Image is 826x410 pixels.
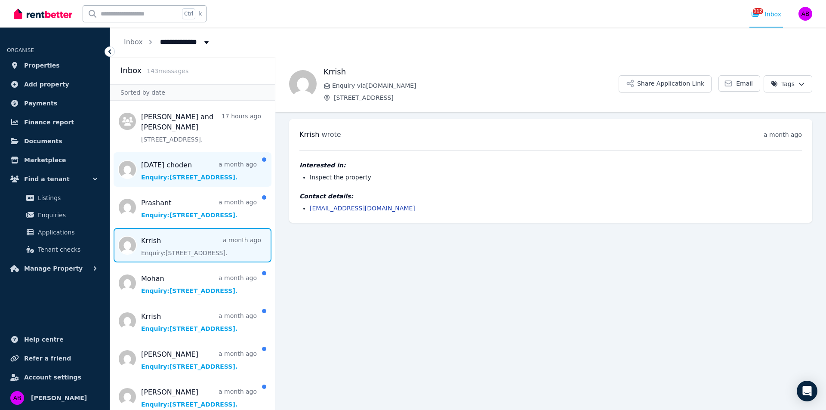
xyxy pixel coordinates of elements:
h4: Interested in: [299,161,802,170]
a: Prashanta month agoEnquiry:[STREET_ADDRESS]. [141,198,257,219]
span: Finance report [24,117,74,127]
span: Documents [24,136,62,146]
button: Tags [764,75,812,92]
div: Inbox [751,10,781,18]
span: 112 [753,8,763,14]
span: Marketplace [24,155,66,165]
a: [PERSON_NAME] and [PERSON_NAME]17 hours ago[STREET_ADDRESS]. [141,112,261,144]
a: Krrisha month agoEnquiry:[STREET_ADDRESS]. [141,311,257,333]
span: Payments [24,98,57,108]
a: Mohana month agoEnquiry:[STREET_ADDRESS]. [141,274,257,295]
img: Alexander Bunatyan [10,391,24,405]
a: Add property [7,76,103,93]
span: Find a tenant [24,174,70,184]
img: Krrish [289,70,317,98]
h2: Inbox [120,65,142,77]
span: Listings [38,193,96,203]
span: Ctrl [182,8,195,19]
a: [DATE] chodena month agoEnquiry:[STREET_ADDRESS]. [141,160,257,182]
span: Help centre [24,334,64,345]
span: Account settings [24,372,81,382]
a: [PERSON_NAME]a month agoEnquiry:[STREET_ADDRESS]. [141,349,257,371]
img: RentBetter [14,7,72,20]
span: Add property [24,79,69,89]
span: Manage Property [24,263,83,274]
a: Tenant checks [10,241,99,258]
span: Tags [771,80,795,88]
a: Properties [7,57,103,74]
span: Tenant checks [38,244,96,255]
a: Listings [10,189,99,207]
h1: Krrish [324,66,619,78]
span: Refer a friend [24,353,71,364]
span: k [199,10,202,17]
img: Alexander Bunatyan [798,7,812,21]
span: Enquiries [38,210,96,220]
a: Inbox [124,38,143,46]
button: Share Application Link [619,75,712,92]
span: [STREET_ADDRESS] [334,93,619,102]
a: Help centre [7,331,103,348]
span: [PERSON_NAME] [31,393,87,403]
span: Email [736,79,753,88]
a: Marketplace [7,151,103,169]
nav: Breadcrumb [110,28,225,57]
a: Krrisha month agoEnquiry:[STREET_ADDRESS]. [141,236,261,257]
div: Sorted by date [110,84,275,101]
button: Manage Property [7,260,103,277]
span: Applications [38,227,96,237]
a: Account settings [7,369,103,386]
a: Payments [7,95,103,112]
a: Documents [7,133,103,150]
button: Find a tenant [7,170,103,188]
a: [PERSON_NAME]a month agoEnquiry:[STREET_ADDRESS]. [141,387,257,409]
a: [EMAIL_ADDRESS][DOMAIN_NAME] [310,205,415,212]
a: Applications [10,224,99,241]
span: Properties [24,60,60,71]
a: Finance report [7,114,103,131]
li: Inspect the property [310,173,802,182]
a: Email [718,75,760,92]
a: Enquiries [10,207,99,224]
span: ORGANISE [7,47,34,53]
span: wrote [321,130,341,139]
span: Enquiry via [DOMAIN_NAME] [332,81,619,90]
a: Refer a friend [7,350,103,367]
span: Krrish [299,130,319,139]
time: a month ago [764,131,802,138]
span: 143 message s [147,68,188,74]
div: Open Intercom Messenger [797,381,817,401]
h4: Contact details: [299,192,802,200]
